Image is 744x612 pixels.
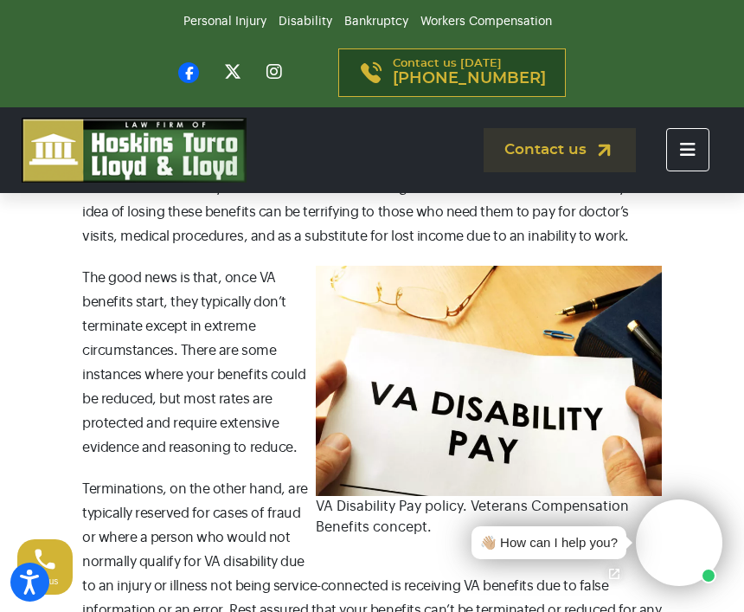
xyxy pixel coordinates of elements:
figcaption: VA Disability Pay policy. Veterans Compensation Benefits concept. [316,496,662,538]
p: Contact us [DATE] [393,58,546,87]
a: Contact us [DATE][PHONE_NUMBER] [338,48,566,97]
a: Bankruptcy [344,16,408,28]
span: [PHONE_NUMBER] [393,70,546,87]
a: Disability [279,16,332,28]
p: For veterans who return to civilian life with a serious injury or illness caused by their service... [82,151,662,248]
a: Workers Compensation [420,16,552,28]
p: The good news is that, once VA benefits start, they typically don’t terminate except in extreme c... [82,266,662,460]
img: VA Disability Pay [316,266,662,497]
a: Open chat [596,556,632,592]
a: Contact us [484,128,636,172]
div: 👋🏼 How can I help you? [480,533,618,553]
a: Personal Injury [183,16,266,28]
img: logo [22,118,247,183]
button: Toggle navigation [666,128,709,171]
